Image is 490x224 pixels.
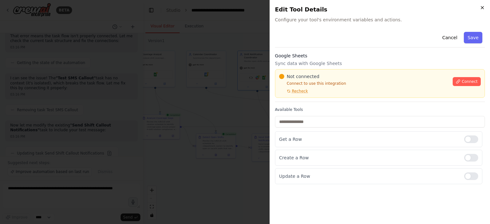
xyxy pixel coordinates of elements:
p: Sync data with Google Sheets [275,60,485,67]
span: Connect [462,79,478,84]
span: Not connected [287,73,319,80]
span: Configure your tool's environment variables and actions. [275,17,485,23]
label: Available Tools [275,107,485,112]
button: Save [464,32,482,43]
button: Recheck [279,89,308,94]
h3: Google Sheets [275,53,485,59]
h2: Edit Tool Details [275,5,485,14]
button: Connect [453,77,481,86]
p: Update a Row [279,173,459,179]
p: Create a Row [279,155,459,161]
span: Recheck [292,89,308,94]
button: Cancel [438,32,461,43]
p: Connect to use this integration [279,81,449,86]
p: Get a Row [279,136,459,142]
